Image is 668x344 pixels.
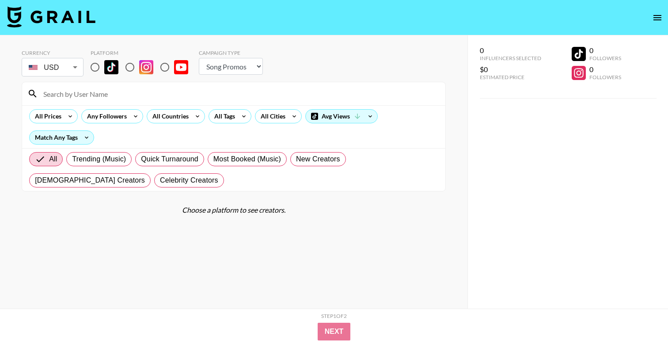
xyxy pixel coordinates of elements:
[147,110,190,123] div: All Countries
[255,110,287,123] div: All Cities
[72,154,126,164] span: Trending (Music)
[82,110,129,123] div: Any Followers
[91,50,195,56] div: Platform
[104,60,118,74] img: TikTok
[23,60,82,75] div: USD
[22,206,446,214] div: Choose a platform to see creators.
[30,110,63,123] div: All Prices
[209,110,237,123] div: All Tags
[480,46,541,55] div: 0
[35,175,145,186] span: [DEMOGRAPHIC_DATA] Creators
[141,154,198,164] span: Quick Turnaround
[22,50,83,56] div: Currency
[480,55,541,61] div: Influencers Selected
[321,313,347,319] div: Step 1 of 2
[139,60,153,74] img: Instagram
[174,60,188,74] img: YouTube
[38,87,440,101] input: Search by User Name
[7,6,95,27] img: Grail Talent
[296,154,340,164] span: New Creators
[318,323,351,340] button: Next
[589,46,621,55] div: 0
[160,175,218,186] span: Celebrity Creators
[199,50,263,56] div: Campaign Type
[306,110,377,123] div: Avg Views
[49,154,57,164] span: All
[480,65,541,74] div: $0
[480,74,541,80] div: Estimated Price
[589,55,621,61] div: Followers
[213,154,281,164] span: Most Booked (Music)
[649,9,666,27] button: open drawer
[589,65,621,74] div: 0
[589,74,621,80] div: Followers
[30,131,94,144] div: Match Any Tags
